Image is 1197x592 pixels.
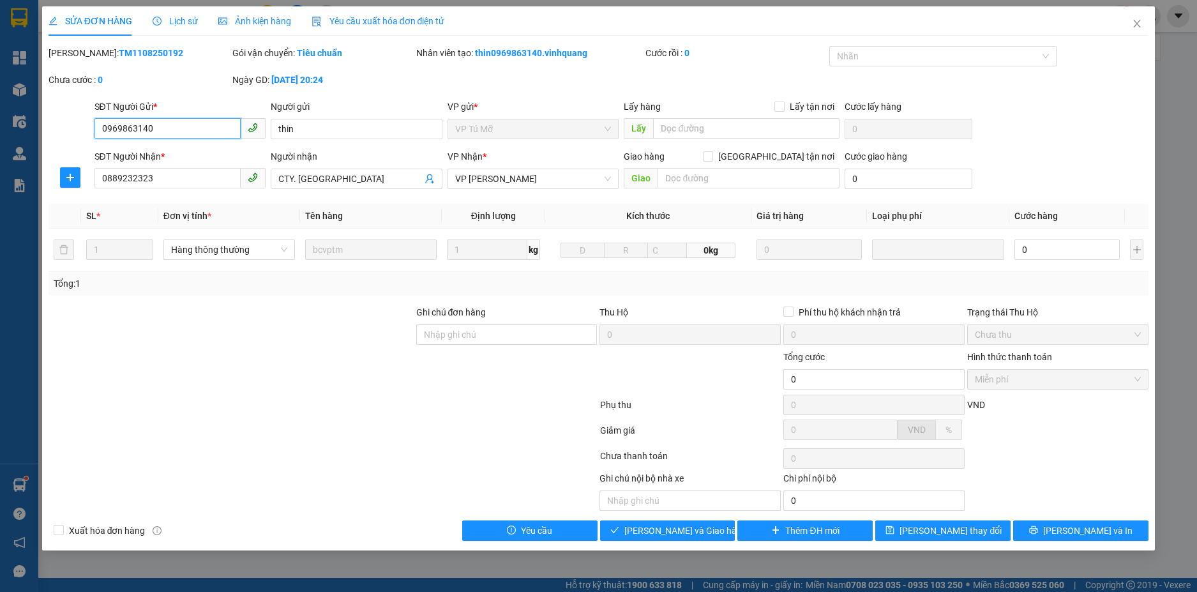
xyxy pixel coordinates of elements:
[153,17,162,26] span: clock-circle
[845,119,972,139] input: Cước lấy hàng
[737,520,873,541] button: plusThêm ĐH mới
[908,425,926,435] span: VND
[757,239,862,260] input: 0
[448,151,483,162] span: VP Nhận
[312,16,445,26] span: Yêu cầu xuất hóa đơn điện tử
[49,73,230,87] div: Chưa cước :
[98,75,103,85] b: 0
[163,211,211,221] span: Đơn vị tính
[312,17,322,27] img: icon
[271,100,442,114] div: Người gửi
[771,526,780,536] span: plus
[599,490,781,511] input: Nhập ghi chú
[945,425,952,435] span: %
[599,471,781,490] div: Ghi chú nội bộ nhà xe
[845,169,972,189] input: Cước giao hàng
[885,526,894,536] span: save
[305,211,343,221] span: Tên hàng
[875,520,1011,541] button: save[PERSON_NAME] thay đổi
[94,100,266,114] div: SĐT Người Gửi
[624,151,665,162] span: Giao hàng
[462,520,598,541] button: exclamation-circleYêu cầu
[416,307,486,317] label: Ghi chú đơn hàng
[521,524,552,538] span: Yêu cầu
[757,211,804,221] span: Giá trị hàng
[271,149,442,163] div: Người nhận
[653,118,839,139] input: Dọc đường
[271,75,323,85] b: [DATE] 20:24
[425,174,435,184] span: user-add
[297,48,342,58] b: Tiêu chuẩn
[684,48,689,58] b: 0
[475,48,587,58] b: thin0969863140.vinhquang
[54,239,74,260] button: delete
[600,520,735,541] button: check[PERSON_NAME] và Giao hàng
[867,204,1009,229] th: Loại phụ phí
[232,73,414,87] div: Ngày GD:
[248,172,258,183] span: phone
[658,168,839,188] input: Dọc đường
[527,239,540,260] span: kg
[64,524,151,538] span: Xuất hóa đơn hàng
[232,46,414,60] div: Gói vận chuyển:
[218,17,227,26] span: picture
[1130,239,1143,260] button: plus
[1119,6,1155,42] button: Close
[975,370,1141,389] span: Miễn phí
[119,48,183,58] b: TM1108250192
[455,169,612,188] span: VP LÊ HỒNG PHONG
[599,423,783,446] div: Giảm giá
[455,119,612,139] span: VP Tú Mỡ
[54,277,462,291] div: Tổng: 1
[49,17,57,26] span: edit
[416,324,598,345] input: Ghi chú đơn hàng
[626,211,670,221] span: Kích thước
[561,243,605,258] input: D
[687,243,735,258] span: 0kg
[61,172,80,183] span: plus
[153,16,198,26] span: Lịch sử
[60,167,80,188] button: plus
[49,16,132,26] span: SỬA ĐƠN HÀNG
[86,211,96,221] span: SL
[794,305,906,319] span: Phí thu hộ khách nhận trả
[624,168,658,188] span: Giao
[785,524,839,538] span: Thêm ĐH mới
[1013,520,1148,541] button: printer[PERSON_NAME] và In
[49,46,230,60] div: [PERSON_NAME]:
[645,46,827,60] div: Cước rồi :
[845,102,901,112] label: Cước lấy hàng
[713,149,839,163] span: [GEOGRAPHIC_DATA] tận nơi
[507,526,516,536] span: exclamation-circle
[448,100,619,114] div: VP gửi
[783,352,825,362] span: Tổng cước
[967,352,1052,362] label: Hình thức thanh toán
[1132,19,1142,29] span: close
[647,243,687,258] input: C
[624,524,747,538] span: [PERSON_NAME] và Giao hàng
[845,151,907,162] label: Cước giao hàng
[610,526,619,536] span: check
[171,240,287,259] span: Hàng thông thường
[967,400,985,410] span: VND
[1029,526,1038,536] span: printer
[599,449,783,471] div: Chưa thanh toán
[975,325,1141,344] span: Chưa thu
[471,211,516,221] span: Định lượng
[218,16,291,26] span: Ảnh kiện hàng
[1043,524,1133,538] span: [PERSON_NAME] và In
[416,46,644,60] div: Nhân viên tạo:
[248,123,258,133] span: phone
[900,524,1002,538] span: [PERSON_NAME] thay đổi
[624,118,653,139] span: Lấy
[305,239,437,260] input: VD: Bàn, Ghế
[1014,211,1058,221] span: Cước hàng
[967,305,1148,319] div: Trạng thái Thu Hộ
[153,526,162,535] span: info-circle
[599,307,628,317] span: Thu Hộ
[599,398,783,420] div: Phụ thu
[785,100,839,114] span: Lấy tận nơi
[604,243,648,258] input: R
[624,102,661,112] span: Lấy hàng
[783,471,965,490] div: Chi phí nội bộ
